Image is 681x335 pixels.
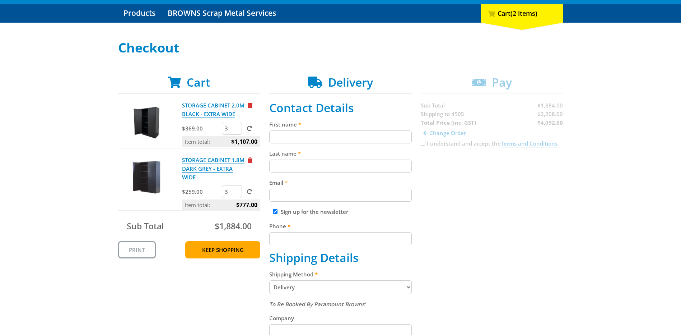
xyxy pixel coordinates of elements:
[236,199,257,210] span: $777.00
[328,74,373,90] span: Delivery
[269,300,366,308] em: To Be Booked By Paramount Browns'
[269,120,412,129] label: First name
[125,156,168,199] img: STORAGE CABINET 1.8M DARK GREY - EXTRA WIDE
[182,199,260,210] p: Item total:
[118,4,161,23] a: Go to the Products page
[182,156,244,181] a: STORAGE CABINET 1.8M DARK GREY - EXTRA WIDE
[185,241,260,258] a: Keep Shopping
[269,222,412,230] label: Phone
[125,101,168,144] img: STORAGE CABINET 2.0M BLACK - EXTRA WIDE
[269,314,412,322] label: Company
[269,232,412,245] input: Please enter your telephone number.
[118,241,156,258] a: Print
[182,136,260,147] p: Item total:
[187,74,210,90] span: Cart
[231,136,257,147] span: $1,107.00
[281,208,348,215] label: Sign up for the newsletter
[269,280,412,294] select: Please select a shipping method.
[182,187,220,196] p: $259.00
[127,220,164,232] span: Sub Total
[269,130,412,143] input: Please enter your first name.
[481,4,563,23] div: Cart
[248,156,252,164] a: Remove from cart
[118,41,563,55] h1: Checkout
[182,124,220,133] p: $369.00
[248,102,252,109] a: Remove from cart
[269,178,412,187] label: Email
[269,270,412,279] label: Shipping Method
[269,149,412,158] label: Last name
[269,189,412,202] input: Please enter your email address.
[269,101,412,115] h2: Contact Details
[510,9,537,18] span: (2 items)
[215,220,252,232] span: $1,884.00
[269,251,412,265] h2: Shipping Details
[269,160,412,173] input: Please enter your last name.
[162,4,281,23] a: Go to the BROWNS Scrap Metal Services page
[182,102,244,118] a: STORAGE CABINET 2.0M BLACK - EXTRA WIDE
